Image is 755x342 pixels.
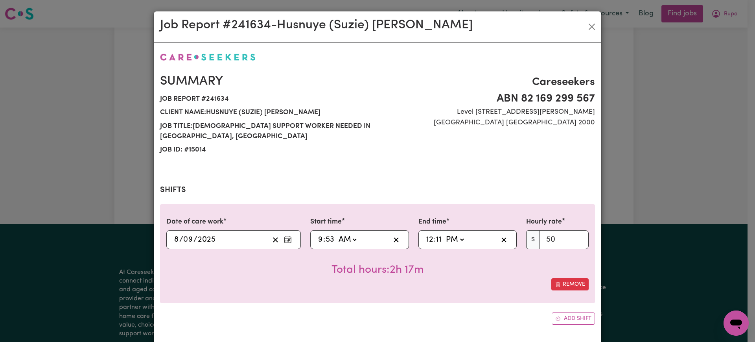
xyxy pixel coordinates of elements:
label: End time [418,217,446,227]
span: Client name: Husnuye (Suzie) [PERSON_NAME] [160,106,373,119]
span: $ [526,230,540,249]
input: ---- [197,234,216,246]
span: : [323,235,325,244]
span: Job ID: # 15014 [160,143,373,157]
input: -- [426,234,434,246]
label: Hourly rate [526,217,562,227]
span: Careseekers [382,74,595,91]
span: Job report # 241634 [160,92,373,106]
input: -- [184,234,193,246]
span: / [193,235,197,244]
span: : [434,235,436,244]
input: -- [436,234,442,246]
h2: Shifts [160,185,595,195]
button: Add another shift [552,312,595,325]
span: / [179,235,183,244]
span: [GEOGRAPHIC_DATA] [GEOGRAPHIC_DATA] 2000 [382,118,595,128]
input: -- [318,234,323,246]
label: Start time [310,217,342,227]
span: Job title: [DEMOGRAPHIC_DATA] Support Worker Needed In [GEOGRAPHIC_DATA], [GEOGRAPHIC_DATA] [160,120,373,144]
button: Close [586,20,598,33]
span: ABN 82 169 299 567 [382,91,595,107]
span: Total hours worked: 2 hours 17 minutes [331,264,424,275]
input: -- [325,234,335,246]
h2: Job Report # 241634 - Husnuye (Suzie) [PERSON_NAME] [160,18,473,33]
iframe: Button to launch messaging window [724,311,749,336]
h2: Summary [160,74,373,89]
span: Level [STREET_ADDRESS][PERSON_NAME] [382,107,595,117]
button: Remove this shift [551,278,589,290]
button: Enter the date of care work [282,234,294,246]
input: -- [174,234,179,246]
span: 0 [183,236,188,244]
img: Careseekers logo [160,54,256,61]
label: Date of care work [166,217,223,227]
button: Clear date [269,234,282,246]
